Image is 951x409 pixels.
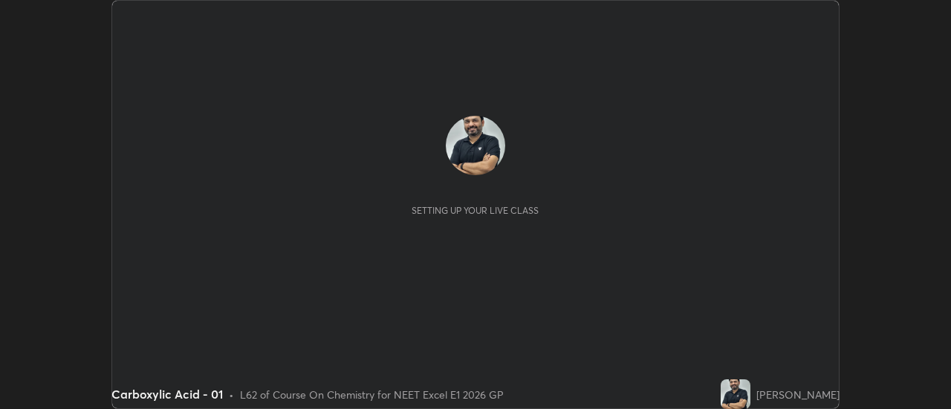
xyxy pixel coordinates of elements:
[412,205,539,216] div: Setting up your live class
[446,116,505,175] img: 3a61587e9e7148d38580a6d730a923df.jpg
[756,387,840,402] div: [PERSON_NAME]
[240,387,504,402] div: L62 of Course On Chemistry for NEET Excel E1 2026 GP
[721,379,750,409] img: 3a61587e9e7148d38580a6d730a923df.jpg
[229,387,234,402] div: •
[111,385,223,403] div: Carboxylic Acid - 01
